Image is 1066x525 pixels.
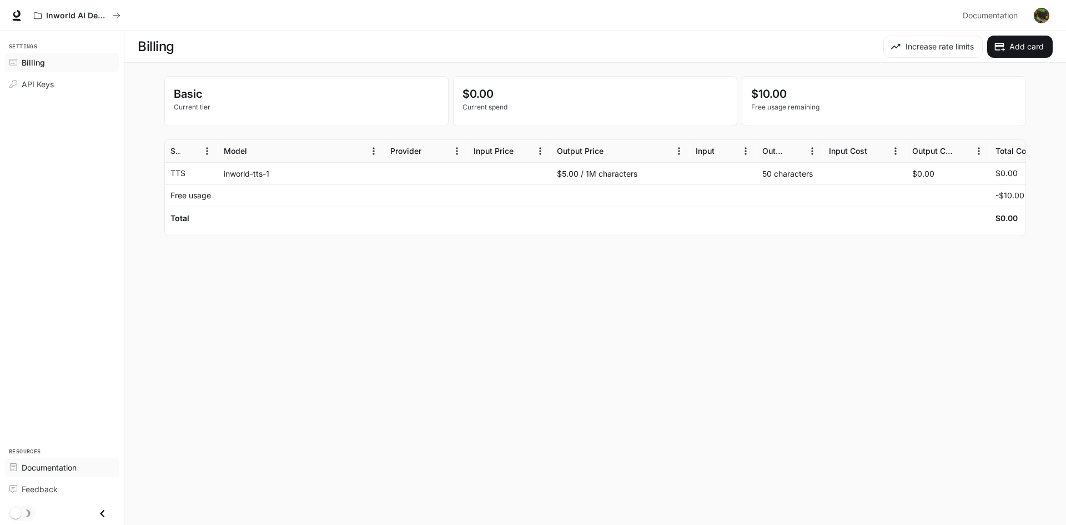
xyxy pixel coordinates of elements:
[170,168,185,179] p: TTS
[218,162,385,184] div: inworld-tts-1
[138,36,174,58] h1: Billing
[551,162,690,184] div: $5.00 / 1M characters
[474,146,514,156] div: Input Price
[1034,8,1049,23] img: User avatar
[46,11,108,21] p: Inworld AI Demos
[365,143,382,159] button: Menu
[995,190,1024,201] p: -$10.00
[10,507,21,519] span: Dark mode toggle
[449,143,465,159] button: Menu
[907,162,990,184] div: $0.00
[423,143,439,159] button: Sort
[995,213,1018,224] h6: $0.00
[716,143,732,159] button: Sort
[605,143,621,159] button: Sort
[829,146,867,156] div: Input Cost
[751,86,1017,102] p: $10.00
[671,143,687,159] button: Menu
[170,146,181,156] div: Service
[958,4,1026,27] a: Documentation
[696,146,715,156] div: Input
[995,146,1033,156] div: Total Cost
[174,86,439,102] p: Basic
[737,143,754,159] button: Menu
[174,102,439,112] p: Current tier
[954,143,971,159] button: Sort
[868,143,885,159] button: Sort
[912,146,953,156] div: Output Cost
[751,102,1017,112] p: Free usage remaining
[4,458,119,477] a: Documentation
[532,143,549,159] button: Menu
[987,36,1053,58] button: Add card
[29,4,125,27] button: All workspaces
[883,36,983,58] button: Increase rate limits
[248,143,265,159] button: Sort
[462,86,728,102] p: $0.00
[804,143,821,159] button: Menu
[462,102,728,112] p: Current spend
[390,146,421,156] div: Provider
[4,479,119,499] a: Feedback
[22,78,54,90] span: API Keys
[971,143,987,159] button: Menu
[557,146,604,156] div: Output Price
[787,143,804,159] button: Sort
[90,502,115,525] button: Close drawer
[170,213,189,224] h6: Total
[1030,4,1053,27] button: User avatar
[22,483,58,495] span: Feedback
[762,146,786,156] div: Output
[4,53,119,72] a: Billing
[199,143,215,159] button: Menu
[4,74,119,94] a: API Keys
[887,143,904,159] button: Menu
[515,143,531,159] button: Sort
[757,162,823,184] div: 50 characters
[170,190,211,201] p: Free usage
[182,143,199,159] button: Sort
[22,462,77,473] span: Documentation
[22,57,45,68] span: Billing
[224,146,247,156] div: Model
[963,9,1018,23] span: Documentation
[995,168,1018,179] p: $0.00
